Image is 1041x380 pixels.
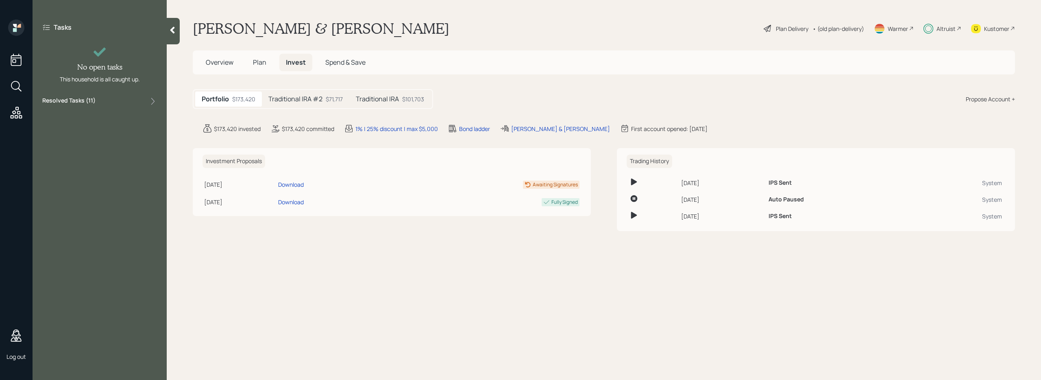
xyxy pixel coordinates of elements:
[325,58,366,67] span: Spend & Save
[627,155,672,168] h6: Trading History
[936,24,956,33] div: Altruist
[984,24,1009,33] div: Kustomer
[888,24,908,33] div: Warmer
[681,179,762,187] div: [DATE]
[278,180,304,189] div: Download
[326,95,343,103] div: $71,717
[355,124,438,133] div: 1% | 25% discount | max $5,000
[916,212,1002,221] div: System
[282,124,334,133] div: $173,420 committed
[7,353,26,360] div: Log out
[232,95,255,103] div: $173,420
[551,199,578,206] div: Fully Signed
[916,195,1002,204] div: System
[253,58,266,67] span: Plan
[812,24,864,33] div: • (old plan-delivery)
[356,95,399,103] h5: Traditional IRA
[769,213,792,220] h6: IPS Sent
[204,180,275,189] div: [DATE]
[278,198,304,206] div: Download
[54,23,72,32] label: Tasks
[60,75,140,83] div: This household is all caught up.
[459,124,490,133] div: Bond ladder
[214,124,261,133] div: $173,420 invested
[206,58,233,67] span: Overview
[533,181,578,188] div: Awaiting Signatures
[42,96,96,106] label: Resolved Tasks ( 11 )
[916,179,1002,187] div: System
[204,198,275,206] div: [DATE]
[776,24,808,33] div: Plan Delivery
[511,124,610,133] div: [PERSON_NAME] & [PERSON_NAME]
[202,95,229,103] h5: Portfolio
[631,124,708,133] div: First account opened: [DATE]
[77,63,122,72] h4: No open tasks
[681,195,762,204] div: [DATE]
[286,58,306,67] span: Invest
[769,196,804,203] h6: Auto Paused
[681,212,762,221] div: [DATE]
[268,95,322,103] h5: Traditional IRA #2
[402,95,424,103] div: $101,703
[193,20,449,37] h1: [PERSON_NAME] & [PERSON_NAME]
[203,155,265,168] h6: Investment Proposals
[966,95,1015,103] div: Propose Account +
[769,179,792,186] h6: IPS Sent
